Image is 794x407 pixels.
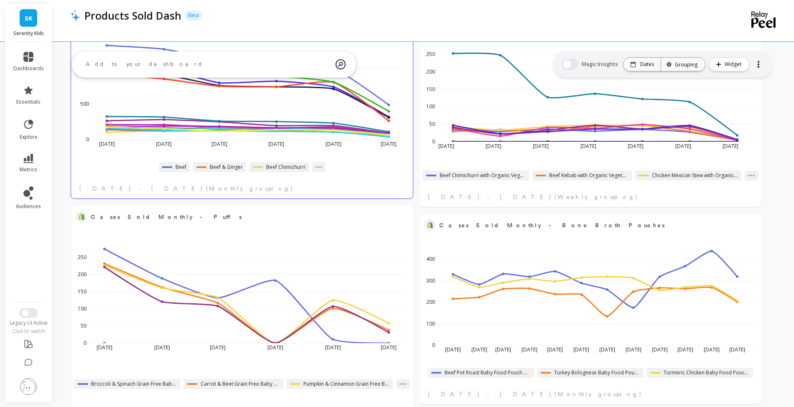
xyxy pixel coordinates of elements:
span: Cases Sold Monthly - Puffs [91,213,242,221]
span: metrics [20,166,37,173]
p: Serenity Kids [13,30,44,37]
span: Pumpkin & Cinnamon Grain Free Baby Puffs With Olive Oil [303,381,389,387]
button: Widget [709,57,749,71]
span: dashboards [13,65,44,72]
img: header icon [70,10,80,21]
p: Dates [640,61,654,68]
span: audiences [16,203,41,210]
span: (Monthly grouping) [206,184,293,193]
span: Cases Sold Monthly - Bone Broth Pouches [439,221,665,230]
span: [DATE] - [DATE] [79,184,204,193]
span: [DATE] - [DATE] [428,193,552,201]
span: Cases Sold Monthly - Puffs [91,211,381,223]
span: explore [20,134,38,140]
img: magic search icon [336,53,346,76]
span: Turkey Bolognese Baby Food Pouch with Bone Broth [554,369,640,376]
span: Turmeric Chicken Baby Food Pouch with Bone Broth [664,369,750,376]
button: Switch to New UI [19,308,38,318]
span: Cases Sold Monthly - Bone Broth Pouches [439,219,730,231]
div: Click to switch [5,328,52,335]
span: Beef Chimichurri with Organic Vegetables, Herbs & Spices - 6 [440,172,526,179]
div: Grouping [669,61,697,69]
p: Beta [185,10,202,20]
span: Broccoli & Spinach Grain Free Baby Puffs with Bone Broth [91,381,177,387]
span: SK [25,13,33,23]
span: Beef & Ginger [210,164,243,170]
span: Carrot & Beet Grain Free Baby Puffs with Olive Oil [201,381,280,387]
span: (Weekly grouping) [555,193,638,201]
span: [DATE] - [DATE] [428,390,552,398]
span: (Monthly grouping) [555,390,642,398]
img: profile picture [20,378,37,395]
span: Widget [725,60,744,69]
span: essentials [16,99,41,105]
span: Beef [176,164,186,170]
span: Chicken Mexican Stew with Organic Vegetables, Herbs & Spices - 6 [652,172,738,179]
span: Beef Chimichurri [266,164,305,170]
p: Products Sold Dash [84,8,181,23]
span: Magic Insights [582,60,620,69]
div: Legacy UI Active [5,320,52,326]
span: Beef Pot Roast Baby Food Pouch with Bone Broth [445,369,531,376]
span: Beef Kebab with Organic Vegetables, Herbs & Spices - 6 [549,172,629,179]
